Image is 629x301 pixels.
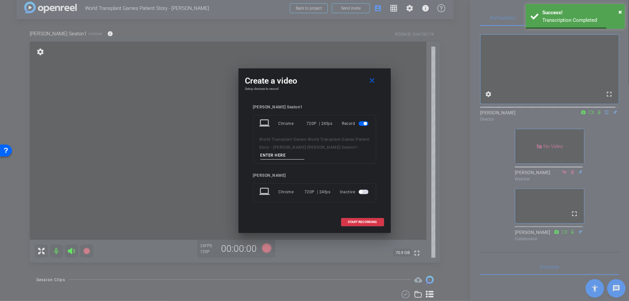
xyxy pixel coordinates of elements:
div: Inactive [340,186,370,198]
div: [PERSON_NAME] Seaton1 [253,105,376,110]
div: Chrome [279,186,305,198]
span: - [306,137,308,142]
h4: Setup devices to record [245,87,384,91]
div: Create a video [245,75,384,87]
mat-icon: laptop [259,118,271,130]
span: START RECORDING [348,220,377,224]
span: - [306,145,308,150]
span: × [618,8,622,16]
span: [PERSON_NAME] Seaton1 [308,145,358,150]
div: Transcription Completed [542,17,620,24]
span: - [357,145,359,150]
button: Close [618,7,622,17]
input: ENTER HERE [260,151,305,160]
button: START RECORDING [341,218,384,226]
div: Success! [542,9,620,17]
div: Chrome [279,118,307,130]
div: [PERSON_NAME] [253,173,376,178]
mat-icon: close [368,77,376,85]
div: 720P | 24fps [306,118,333,130]
span: World Transplant Games Patient Story - [PERSON_NAME] [259,137,370,150]
span: World Transplant Games [259,137,306,142]
mat-icon: laptop [259,186,271,198]
div: 720P | 24fps [304,186,331,198]
div: Record [342,118,370,130]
